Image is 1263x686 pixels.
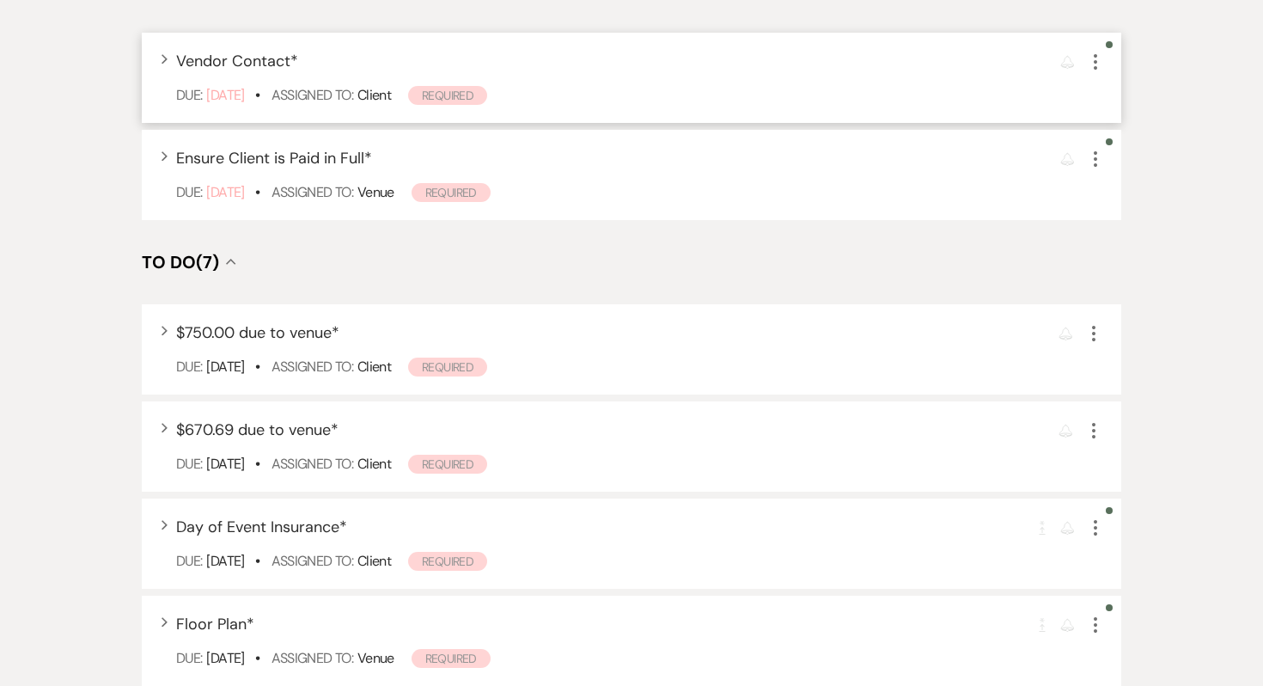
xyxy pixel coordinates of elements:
b: • [255,183,259,201]
span: Required [408,358,487,377]
span: Due: [176,183,202,201]
span: Required [408,552,487,571]
span: Due: [176,86,202,104]
span: Assigned To: [272,455,353,473]
span: Client [357,86,391,104]
span: Due: [176,649,202,667]
b: • [255,86,259,104]
span: Due: [176,358,202,376]
button: Ensure Client is Paid in Full* [176,150,372,166]
button: $670.69 due to venue* [176,422,339,438]
span: To Do (7) [142,251,219,273]
span: [DATE] [206,183,244,201]
b: • [255,455,259,473]
span: [DATE] [206,455,244,473]
span: Assigned To: [272,649,353,667]
button: Vendor Contact* [176,53,298,69]
span: Client [357,358,391,376]
span: Vendor Contact * [176,51,298,71]
span: Required [408,455,487,474]
span: Client [357,552,391,570]
span: [DATE] [206,86,244,104]
span: $670.69 due to venue * [176,420,339,440]
b: • [255,358,259,376]
span: Client [357,455,391,473]
span: [DATE] [206,358,244,376]
span: Required [412,649,491,668]
span: $750.00 due to venue * [176,322,339,343]
span: [DATE] [206,649,244,667]
span: Required [412,183,491,202]
span: Assigned To: [272,183,353,201]
span: Ensure Client is Paid in Full * [176,148,372,168]
span: Required [408,86,487,105]
span: Assigned To: [272,552,353,570]
span: Venue [357,183,394,201]
span: Day of Event Insurance * [176,517,347,537]
span: Due: [176,455,202,473]
button: $750.00 due to venue* [176,325,339,340]
span: Assigned To: [272,358,353,376]
span: [DATE] [206,552,244,570]
button: Floor Plan* [176,616,254,632]
span: Venue [357,649,394,667]
button: To Do(7) [142,254,236,271]
button: Day of Event Insurance* [176,519,347,535]
b: • [255,649,259,667]
span: Floor Plan * [176,614,254,634]
b: • [255,552,259,570]
span: Due: [176,552,202,570]
span: Assigned To: [272,86,353,104]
